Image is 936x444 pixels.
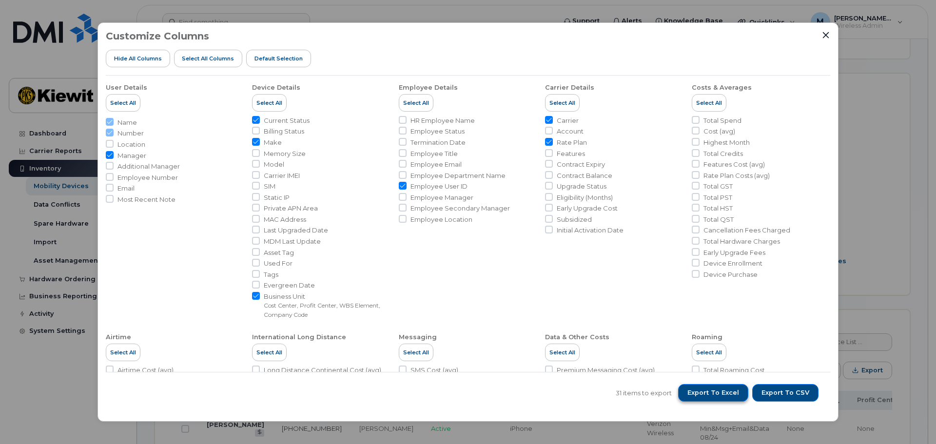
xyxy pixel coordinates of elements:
[110,348,136,356] span: Select All
[264,366,381,375] span: Long Distance Continental Cost (avg)
[117,162,180,171] span: Additional Manager
[703,248,765,257] span: Early Upgrade Fees
[264,160,284,169] span: Model
[264,292,390,301] span: Business Unit
[264,270,278,279] span: Tags
[106,31,209,41] h3: Customize Columns
[246,50,311,67] button: Default Selection
[182,55,234,62] span: Select all Columns
[410,116,475,125] span: HR Employee Name
[117,151,146,160] span: Manager
[557,182,606,191] span: Upgrade Status
[117,366,174,375] span: Airtime Cost (avg)
[264,171,300,180] span: Carrier IMEI
[703,215,734,224] span: Total QST
[399,344,433,361] button: Select All
[545,333,609,342] div: Data & Other Costs
[557,138,587,147] span: Rate Plan
[703,182,733,191] span: Total GST
[174,50,243,67] button: Select all Columns
[117,140,145,149] span: Location
[106,333,131,342] div: Airtime
[410,171,506,180] span: Employee Department Name
[410,193,473,202] span: Employee Manager
[114,55,162,62] span: Hide All Columns
[256,348,282,356] span: Select All
[821,31,830,39] button: Close
[410,366,458,375] span: SMS Cost (avg)
[264,182,275,191] span: SIM
[106,94,140,112] button: Select All
[117,173,178,182] span: Employee Number
[264,204,318,213] span: Private APN Area
[117,129,144,138] span: Number
[696,348,722,356] span: Select All
[264,193,290,202] span: Static IP
[410,160,462,169] span: Employee Email
[545,83,594,92] div: Carrier Details
[557,193,613,202] span: Eligibility (Months)
[752,384,819,402] button: Export to CSV
[252,83,300,92] div: Device Details
[703,116,741,125] span: Total Spend
[703,127,735,136] span: Cost (avg)
[252,344,287,361] button: Select All
[252,94,287,112] button: Select All
[703,204,733,213] span: Total HST
[264,248,294,257] span: Asset Tag
[264,149,306,158] span: Memory Size
[692,333,722,342] div: Roaming
[254,55,303,62] span: Default Selection
[703,138,750,147] span: Highest Month
[692,94,726,112] button: Select All
[557,204,618,213] span: Early Upgrade Cost
[264,259,292,268] span: Used For
[557,116,579,125] span: Carrier
[264,302,380,318] small: Cost Center, Profit Center, WBS Element, Company Code
[703,270,758,279] span: Device Purchase
[703,171,770,180] span: Rate Plan Costs (avg)
[557,127,584,136] span: Account
[256,99,282,107] span: Select All
[692,344,726,361] button: Select All
[264,215,306,224] span: MAC Address
[410,182,468,191] span: Employee User ID
[703,149,743,158] span: Total Credits
[410,215,472,224] span: Employee Location
[117,184,135,193] span: Email
[410,204,510,213] span: Employee Secondary Manager
[545,344,580,361] button: Select All
[557,366,655,375] span: Premium Messaging Cost (avg)
[549,99,575,107] span: Select All
[117,118,137,127] span: Name
[264,237,321,246] span: MDM Last Update
[696,99,722,107] span: Select All
[557,171,612,180] span: Contract Balance
[410,127,465,136] span: Employee Status
[761,388,809,397] span: Export to CSV
[106,344,140,361] button: Select All
[403,99,429,107] span: Select All
[264,127,304,136] span: Billing Status
[692,83,752,92] div: Costs & Averages
[687,388,739,397] span: Export to Excel
[549,348,575,356] span: Select All
[399,333,437,342] div: Messaging
[410,149,458,158] span: Employee Title
[252,333,346,342] div: International Long Distance
[110,99,136,107] span: Select All
[894,402,929,437] iframe: Messenger Launcher
[703,259,762,268] span: Device Enrollment
[264,116,310,125] span: Current Status
[106,83,147,92] div: User Details
[557,160,605,169] span: Contract Expiry
[106,50,170,67] button: Hide All Columns
[399,83,458,92] div: Employee Details
[264,226,328,235] span: Last Upgraded Date
[703,366,765,375] span: Total Roaming Cost
[557,226,624,235] span: Initial Activation Date
[264,281,315,290] span: Evergreen Date
[557,149,585,158] span: Features
[703,193,732,202] span: Total PST
[703,237,780,246] span: Total Hardware Charges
